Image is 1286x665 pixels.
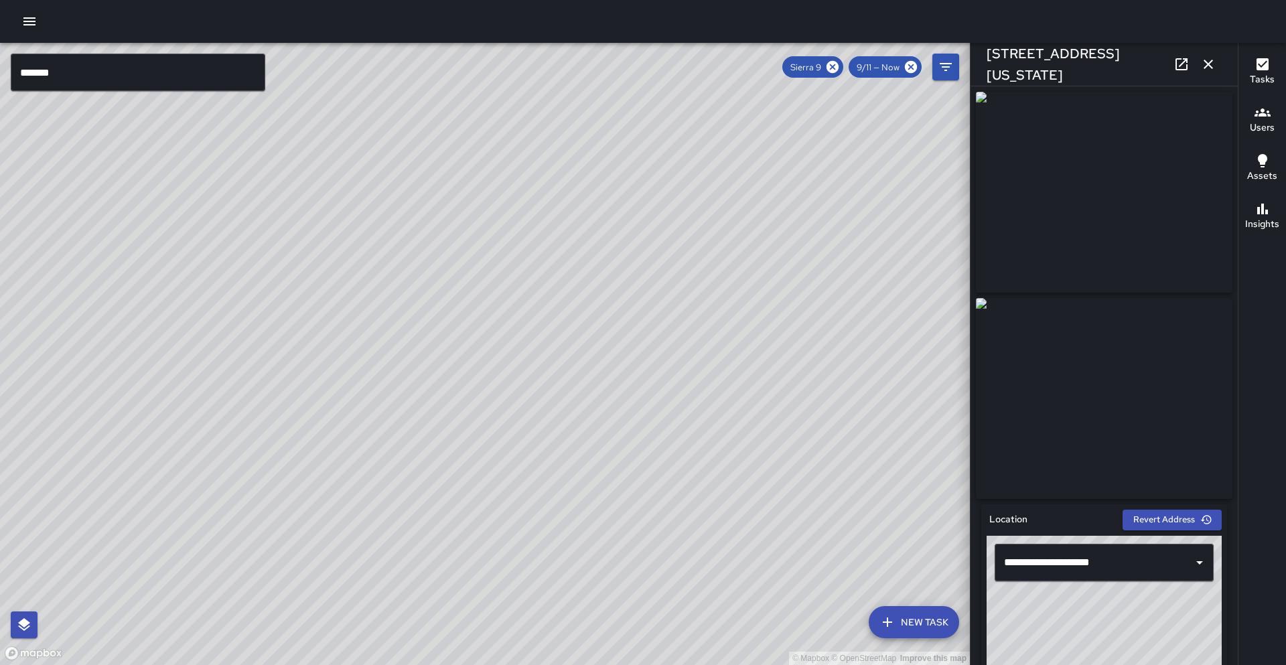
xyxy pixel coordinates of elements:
[1238,193,1286,241] button: Insights
[1238,48,1286,96] button: Tasks
[1245,217,1279,232] h6: Insights
[1123,510,1222,530] button: Revert Address
[932,54,959,80] button: Filters
[1238,96,1286,145] button: Users
[869,606,959,638] button: New Task
[1250,121,1275,135] h6: Users
[976,92,1232,293] img: request_images%2F79c4cdf0-8f72-11f0-af9a-cb3503163a01
[1247,169,1277,183] h6: Assets
[1250,72,1275,87] h6: Tasks
[782,56,843,78] div: Sierra 9
[849,62,908,73] span: 9/11 — Now
[987,43,1168,86] h6: [STREET_ADDRESS][US_STATE]
[849,56,922,78] div: 9/11 — Now
[976,298,1232,499] img: request_images%2F7ad9c060-8f72-11f0-af9a-cb3503163a01
[989,512,1027,527] h6: Location
[1190,553,1209,572] button: Open
[782,62,829,73] span: Sierra 9
[1238,145,1286,193] button: Assets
